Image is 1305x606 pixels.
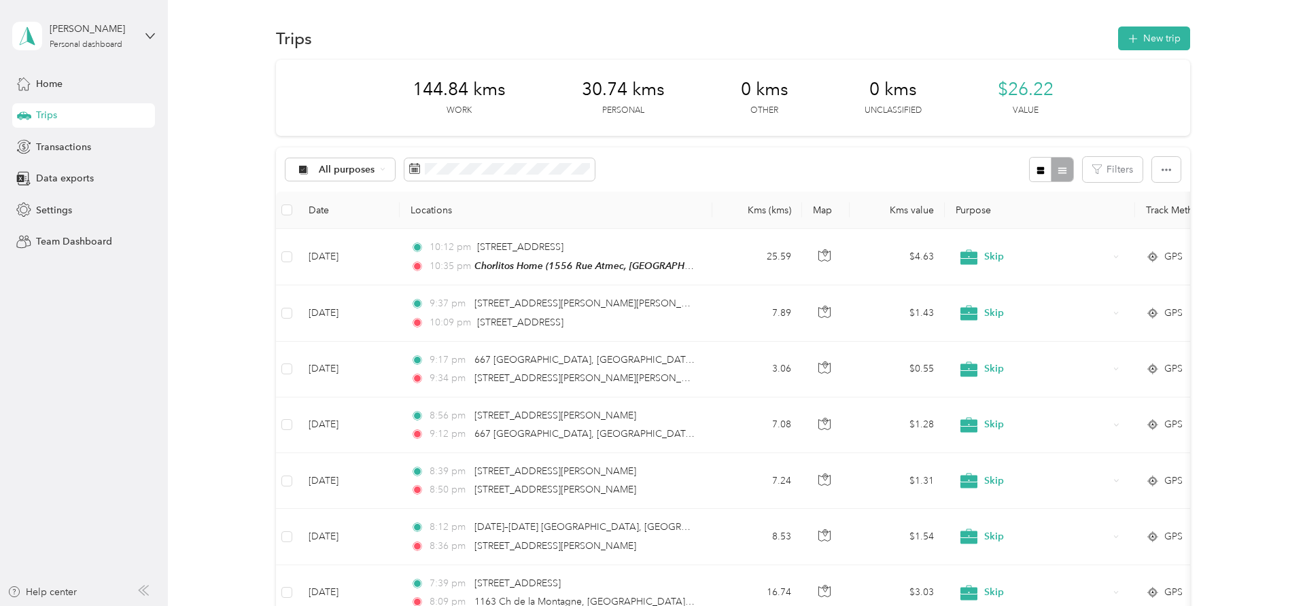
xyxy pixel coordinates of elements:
[447,105,472,117] p: Work
[36,140,91,154] span: Transactions
[1164,529,1183,544] span: GPS
[1164,417,1183,432] span: GPS
[865,105,922,117] p: Unclassified
[712,509,802,565] td: 8.53
[36,171,94,185] span: Data exports
[984,306,1109,321] span: Skip
[850,229,945,285] td: $4.63
[474,465,636,477] span: [STREET_ADDRESS][PERSON_NAME]
[400,192,712,229] th: Locations
[802,192,850,229] th: Map
[998,79,1054,101] span: $26.22
[741,79,788,101] span: 0 kms
[298,453,400,509] td: [DATE]
[984,361,1109,376] span: Skip
[850,453,945,509] td: $1.31
[477,241,563,253] span: [STREET_ADDRESS]
[474,372,787,384] span: [STREET_ADDRESS][PERSON_NAME][PERSON_NAME][PERSON_NAME]
[298,509,400,565] td: [DATE]
[474,540,636,552] span: [STREET_ADDRESS][PERSON_NAME]
[430,259,468,274] span: 10:35 pm
[1164,249,1183,264] span: GPS
[430,371,468,386] span: 9:34 pm
[869,79,917,101] span: 0 kms
[712,285,802,341] td: 7.89
[984,474,1109,488] span: Skip
[850,192,945,229] th: Kms value
[984,585,1109,600] span: Skip
[1229,530,1305,606] iframe: Everlance-gr Chat Button Frame
[7,585,77,599] button: Help center
[298,229,400,285] td: [DATE]
[984,417,1109,432] span: Skip
[1013,105,1039,117] p: Value
[474,354,901,366] span: 667 [GEOGRAPHIC_DATA], [GEOGRAPHIC_DATA], [GEOGRAPHIC_DATA], [GEOGRAPHIC_DATA]
[430,427,468,442] span: 9:12 pm
[850,397,945,453] td: $1.28
[474,484,636,495] span: [STREET_ADDRESS][PERSON_NAME]
[474,298,787,309] span: [STREET_ADDRESS][PERSON_NAME][PERSON_NAME][PERSON_NAME]
[298,342,400,397] td: [DATE]
[850,285,945,341] td: $1.43
[712,229,802,285] td: 25.59
[430,353,468,368] span: 9:17 pm
[276,31,312,46] h1: Trips
[474,410,636,421] span: [STREET_ADDRESS][PERSON_NAME]
[430,240,471,255] span: 10:12 pm
[36,108,57,122] span: Trips
[430,539,468,554] span: 8:36 pm
[430,482,468,497] span: 8:50 pm
[1164,361,1183,376] span: GPS
[474,521,949,533] span: [DATE]–[DATE] [GEOGRAPHIC_DATA], [GEOGRAPHIC_DATA], [GEOGRAPHIC_DATA], [GEOGRAPHIC_DATA]
[712,342,802,397] td: 3.06
[712,192,802,229] th: Kms (kms)
[36,234,112,249] span: Team Dashboard
[430,315,471,330] span: 10:09 pm
[1118,26,1190,50] button: New trip
[36,203,72,217] span: Settings
[474,428,901,440] span: 667 [GEOGRAPHIC_DATA], [GEOGRAPHIC_DATA], [GEOGRAPHIC_DATA], [GEOGRAPHIC_DATA]
[430,408,468,423] span: 8:56 pm
[36,77,63,91] span: Home
[474,260,1132,272] span: Chorlitos Home (1556 Rue Atmec, [GEOGRAPHIC_DATA], [GEOGRAPHIC_DATA], [GEOGRAPHIC_DATA] , [GEOGRA...
[430,576,468,591] span: 7:39 pm
[712,453,802,509] td: 7.24
[413,79,506,101] span: 144.84 kms
[298,397,400,453] td: [DATE]
[298,285,400,341] td: [DATE]
[582,79,665,101] span: 30.74 kms
[984,529,1109,544] span: Skip
[1164,306,1183,321] span: GPS
[712,397,802,453] td: 7.08
[298,192,400,229] th: Date
[1135,192,1230,229] th: Track Method
[850,509,945,565] td: $1.54
[50,41,122,49] div: Personal dashboard
[602,105,644,117] p: Personal
[430,296,468,311] span: 9:37 pm
[430,464,468,479] span: 8:39 pm
[984,249,1109,264] span: Skip
[750,105,778,117] p: Other
[945,192,1135,229] th: Purpose
[1164,474,1183,488] span: GPS
[850,342,945,397] td: $0.55
[319,165,375,175] span: All purposes
[477,317,563,328] span: [STREET_ADDRESS]
[474,577,561,589] span: [STREET_ADDRESS]
[1083,157,1143,182] button: Filters
[1164,585,1183,600] span: GPS
[50,22,135,36] div: [PERSON_NAME]
[430,520,468,535] span: 8:12 pm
